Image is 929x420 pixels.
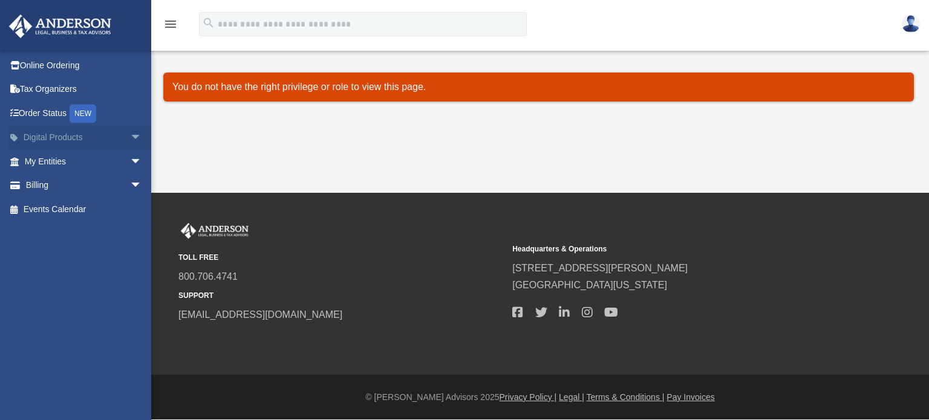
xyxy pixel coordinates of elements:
a: [EMAIL_ADDRESS][DOMAIN_NAME] [178,309,342,320]
a: Order StatusNEW [8,101,160,126]
p: You do not have the right privilege or role to view this page. [172,79,905,95]
a: Pay Invoices [667,392,714,402]
a: Digital Productsarrow_drop_down [8,126,160,150]
a: Events Calendar [8,197,160,221]
a: menu [163,21,178,31]
a: Billingarrow_drop_down [8,173,160,198]
div: © [PERSON_NAME] Advisors 2025 [151,390,929,405]
div: NEW [70,105,96,123]
a: [STREET_ADDRESS][PERSON_NAME] [512,263,688,273]
a: Online Ordering [8,53,160,77]
img: Anderson Advisors Platinum Portal [178,223,251,239]
span: arrow_drop_down [130,149,154,174]
span: arrow_drop_down [130,173,154,198]
i: menu [163,17,178,31]
a: Terms & Conditions | [587,392,665,402]
i: search [202,16,215,30]
img: User Pic [902,15,920,33]
a: Privacy Policy | [500,392,557,402]
a: My Entitiesarrow_drop_down [8,149,160,173]
a: Tax Organizers [8,77,160,102]
a: 800.706.4741 [178,271,238,282]
img: Anderson Advisors Platinum Portal [5,15,115,38]
small: TOLL FREE [178,251,504,264]
small: Headquarters & Operations [512,243,838,256]
a: [GEOGRAPHIC_DATA][US_STATE] [512,280,667,290]
span: arrow_drop_down [130,126,154,150]
a: Legal | [559,392,584,402]
small: SUPPORT [178,289,504,302]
